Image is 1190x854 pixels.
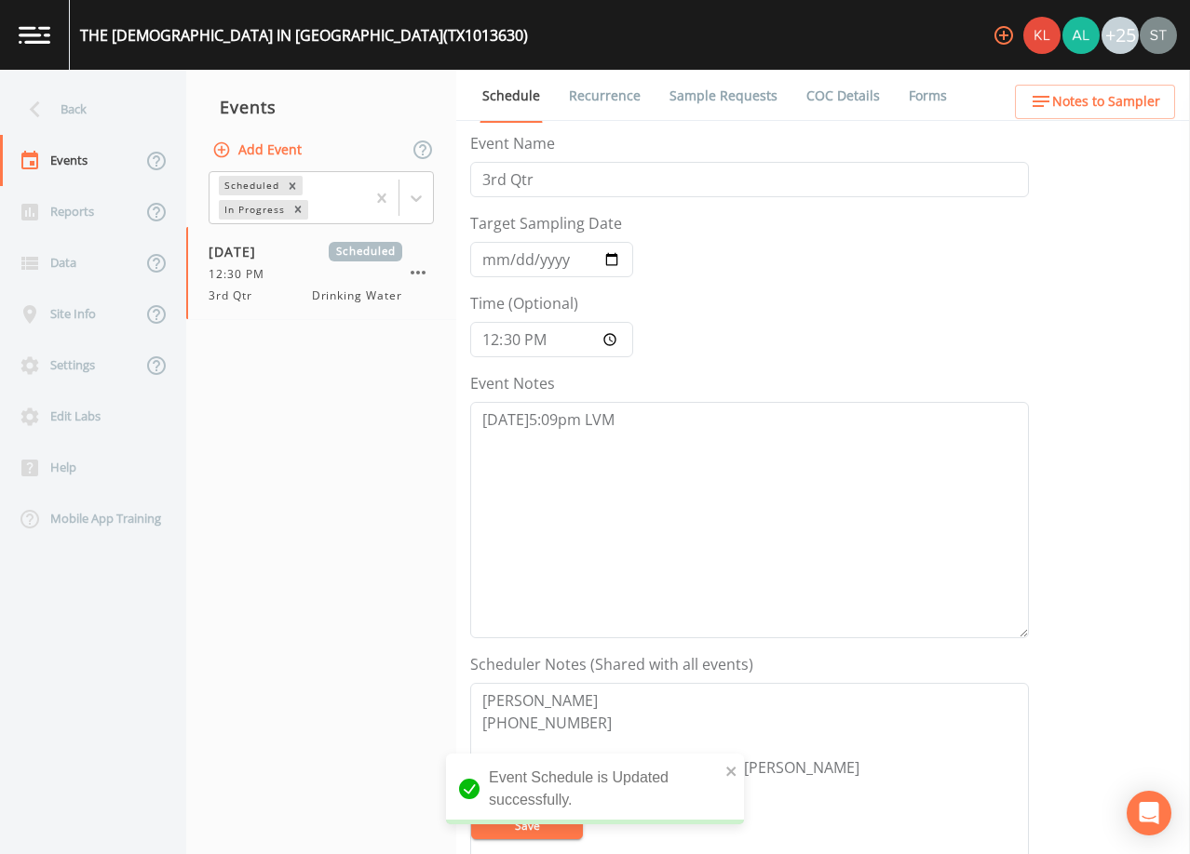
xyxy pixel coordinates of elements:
[209,242,269,261] span: [DATE]
[19,26,50,44] img: logo
[209,287,264,304] span: 3rd Qtr
[480,70,543,123] a: Schedule
[725,759,738,781] button: close
[186,227,456,320] a: [DATE]Scheduled12:30 PM3rd QtrDrinking Water
[1052,90,1160,113] span: Notes to Sampler
[1022,17,1062,54] div: Kler Teran
[446,754,744,824] div: Event Schedule is Updated successfully.
[804,70,883,122] a: COC Details
[209,133,309,167] button: Add Event
[1127,791,1171,835] div: Open Intercom Messenger
[282,176,303,195] div: Remove Scheduled
[312,287,402,304] span: Drinking Water
[209,266,276,283] span: 12:30 PM
[470,402,1029,638] textarea: [DATE]5:09pm LVM
[1102,17,1139,54] div: +25
[1062,17,1100,54] img: 30a13df2a12044f58df5f6b7fda61338
[1023,17,1061,54] img: 9c4450d90d3b8045b2e5fa62e4f92659
[470,653,753,675] label: Scheduler Notes (Shared with all events)
[329,242,402,261] span: Scheduled
[1015,85,1175,119] button: Notes to Sampler
[470,372,555,394] label: Event Notes
[219,200,288,220] div: In Progress
[566,70,643,122] a: Recurrence
[667,70,780,122] a: Sample Requests
[1062,17,1101,54] div: Alaina Hahn
[1140,17,1177,54] img: cb9926319991c592eb2b4c75d39c237f
[470,132,555,154] label: Event Name
[470,212,622,234] label: Target Sampling Date
[906,70,950,122] a: Forms
[470,292,578,314] label: Time (Optional)
[219,176,282,195] div: Scheduled
[288,200,308,220] div: Remove In Progress
[186,84,456,130] div: Events
[80,24,528,47] div: THE [DEMOGRAPHIC_DATA] IN [GEOGRAPHIC_DATA] (TX1013630)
